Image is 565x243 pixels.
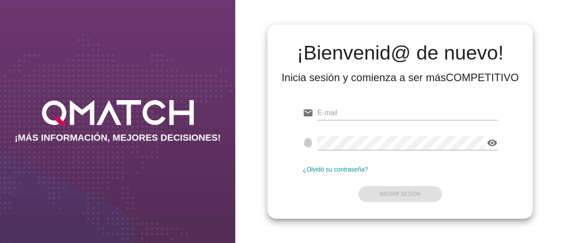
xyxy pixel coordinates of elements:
[303,108,313,118] i: email
[317,106,498,120] input: E-mail
[282,71,519,85] div: Inicia sesión y comienza a ser más
[282,42,519,64] h2: ¡Bienvenid@ de nuevo!
[15,132,221,143] h2: ¡MÁS INFORMACIÓN, MEJORES DECISIONES!
[487,138,497,148] i: visibility
[303,138,313,148] i: fingerprint
[446,71,519,83] strong: COMPETITIVO
[303,166,368,173] a: ¿Olvidó su contraseña?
